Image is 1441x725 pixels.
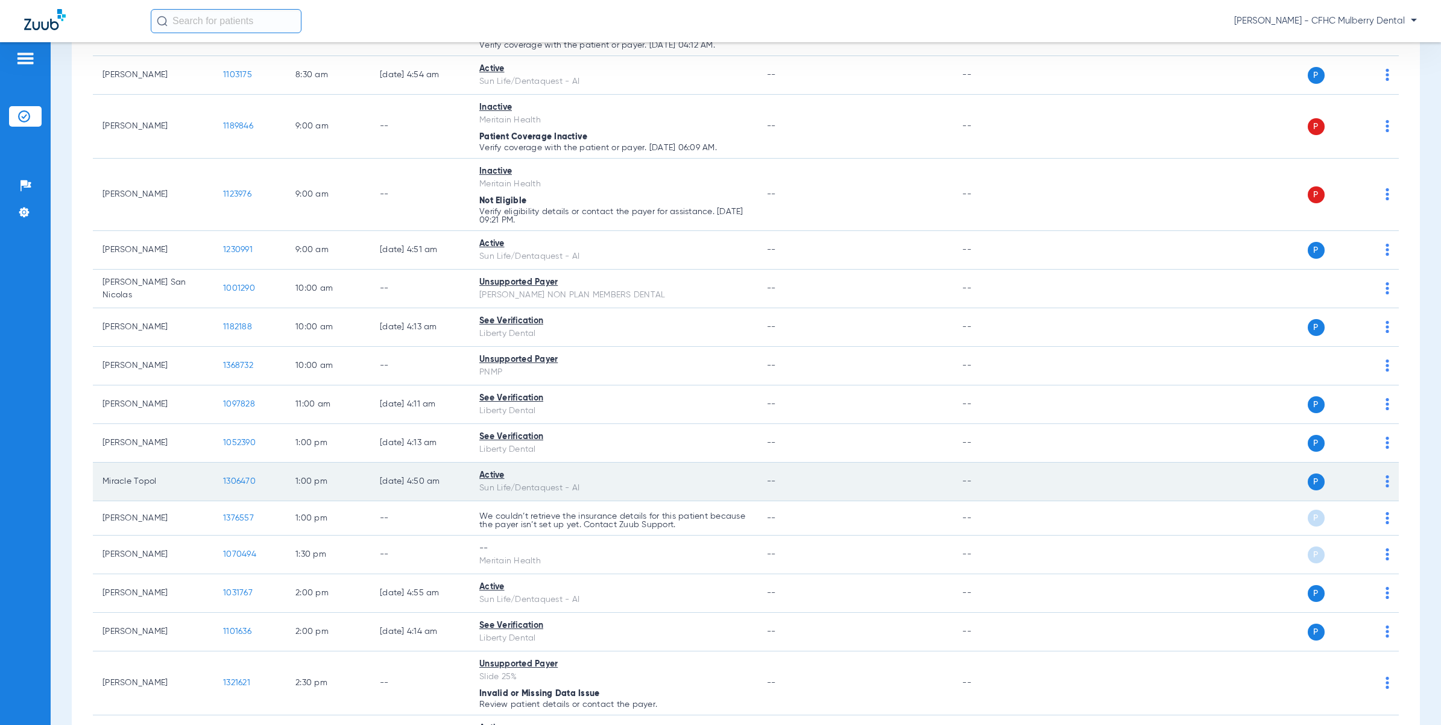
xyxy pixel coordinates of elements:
span: P [1308,67,1325,84]
span: -- [767,477,776,486]
div: Active [479,581,748,594]
td: [PERSON_NAME] [93,501,213,536]
span: 1376557 [223,514,254,522]
span: 1306470 [223,477,256,486]
span: Patient Coverage Inactive [479,133,587,141]
span: Invalid or Missing Data Issue [479,689,599,698]
td: [DATE] 4:14 AM [370,613,470,651]
span: -- [767,122,776,130]
div: Sun Life/Dentaquest - AI [479,250,748,263]
td: -- [370,159,470,231]
div: See Verification [479,431,748,443]
td: -- [953,347,1034,385]
td: -- [953,613,1034,651]
span: -- [767,71,776,79]
td: -- [953,231,1034,270]
span: P [1308,186,1325,203]
img: Search Icon [157,16,168,27]
td: [DATE] 4:13 AM [370,308,470,347]
span: P [1308,546,1325,563]
span: -- [767,627,776,636]
td: 8:30 AM [286,56,370,95]
span: P [1308,242,1325,259]
iframe: Chat Widget [1381,667,1441,725]
td: [DATE] 4:13 AM [370,424,470,463]
td: -- [953,463,1034,501]
td: [DATE] 4:55 AM [370,574,470,613]
img: group-dot-blue.svg [1386,188,1389,200]
td: [DATE] 4:50 AM [370,463,470,501]
td: [DATE] 4:54 AM [370,56,470,95]
p: We couldn’t retrieve the insurance details for this patient because the payer isn’t set up yet. C... [479,512,748,529]
td: [PERSON_NAME] [93,308,213,347]
td: 9:00 AM [286,95,370,159]
div: PNMP [479,366,748,379]
td: -- [953,308,1034,347]
td: [PERSON_NAME] [93,613,213,651]
div: -- [479,542,748,555]
span: P [1308,585,1325,602]
div: Active [479,469,748,482]
td: -- [953,501,1034,536]
input: Search for patients [151,9,301,33]
p: Verify coverage with the patient or payer. [DATE] 04:12 AM. [479,41,748,49]
span: -- [767,361,776,370]
td: -- [370,95,470,159]
td: 10:00 AM [286,347,370,385]
span: 1052390 [223,438,256,447]
td: 9:00 AM [286,159,370,231]
span: -- [767,190,776,198]
td: 2:30 PM [286,651,370,715]
img: group-dot-blue.svg [1386,359,1389,372]
span: -- [767,514,776,522]
td: [PERSON_NAME] [93,159,213,231]
span: 1001290 [223,284,255,293]
div: Liberty Dental [479,443,748,456]
img: hamburger-icon [16,51,35,66]
div: See Verification [479,392,748,405]
span: 1321621 [223,679,250,687]
img: group-dot-blue.svg [1386,321,1389,333]
td: -- [370,536,470,574]
img: group-dot-blue.svg [1386,282,1389,294]
td: [DATE] 4:51 AM [370,231,470,270]
p: Review patient details or contact the payer. [479,700,748,709]
td: 10:00 AM [286,270,370,308]
td: 1:30 PM [286,536,370,574]
td: 11:00 AM [286,385,370,424]
td: -- [953,424,1034,463]
img: group-dot-blue.svg [1386,475,1389,487]
div: Active [479,63,748,75]
img: group-dot-blue.svg [1386,69,1389,81]
td: [PERSON_NAME] [93,424,213,463]
td: 10:00 AM [286,308,370,347]
span: P [1308,319,1325,336]
span: [PERSON_NAME] - CFHC Mulberry Dental [1234,15,1417,27]
span: 1189846 [223,122,253,130]
span: P [1308,435,1325,452]
td: -- [953,536,1034,574]
span: 1097828 [223,400,255,408]
td: 2:00 PM [286,613,370,651]
div: Meritain Health [479,555,748,568]
span: Not Eligible [479,197,526,205]
img: group-dot-blue.svg [1386,437,1389,449]
td: [PERSON_NAME] [93,574,213,613]
td: -- [370,651,470,715]
div: See Verification [479,619,748,632]
td: [PERSON_NAME] San Nicolas [93,270,213,308]
td: 2:00 PM [286,574,370,613]
img: group-dot-blue.svg [1386,512,1389,524]
img: group-dot-blue.svg [1386,548,1389,560]
td: [PERSON_NAME] [93,347,213,385]
img: Zuub Logo [24,9,66,30]
span: 1123976 [223,190,251,198]
td: Miracle Topol [93,463,213,501]
div: Meritain Health [479,114,748,127]
td: [PERSON_NAME] [93,56,213,95]
td: -- [953,56,1034,95]
div: Liberty Dental [479,328,748,340]
td: [PERSON_NAME] [93,231,213,270]
td: [DATE] 4:11 AM [370,385,470,424]
div: See Verification [479,315,748,328]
